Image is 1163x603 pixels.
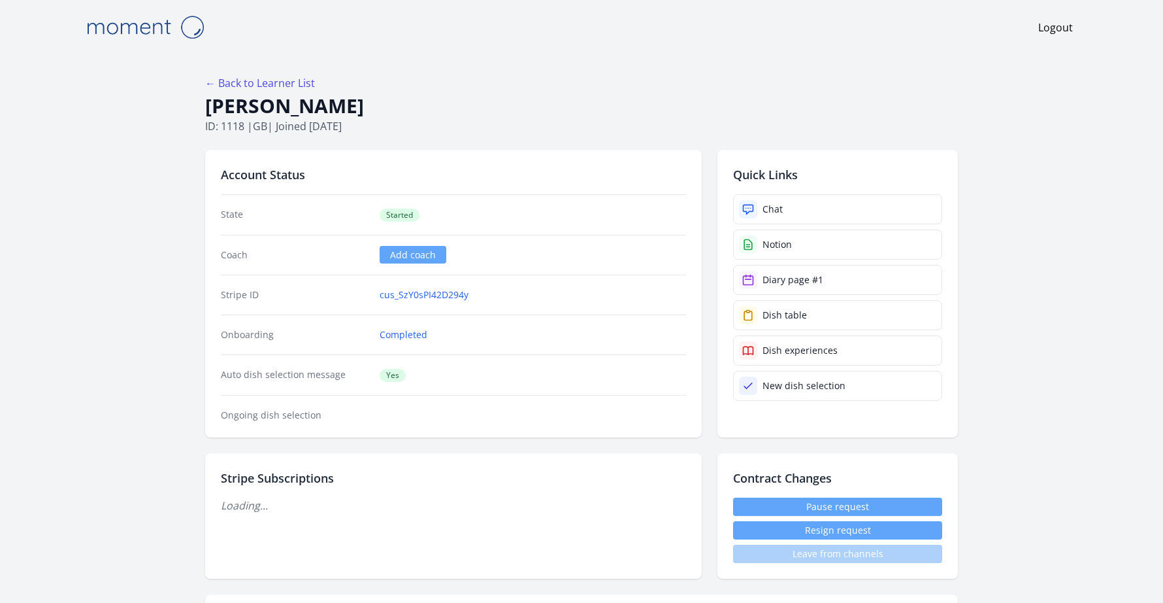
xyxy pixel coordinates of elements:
div: Dish table [762,309,807,322]
div: Diary page #1 [762,273,823,286]
h2: Quick Links [733,165,942,184]
a: ← Back to Learner List [205,76,315,90]
dt: Stripe ID [221,288,369,301]
a: Add coach [380,246,446,264]
div: Notion [762,238,792,251]
dt: Onboarding [221,328,369,341]
img: Moment [80,10,210,44]
span: Leave from channels [733,545,942,563]
span: Yes [380,369,406,382]
h2: Contract Changes [733,469,942,487]
dt: Coach [221,249,369,262]
span: Started [380,209,419,222]
div: Chat [762,203,783,216]
button: Resign request [733,521,942,540]
p: ID: 1118 | | Joined [DATE] [205,118,958,134]
h1: [PERSON_NAME] [205,94,958,118]
p: Loading... [221,498,686,513]
a: Chat [733,194,942,224]
a: cus_SzY0sPI42D294y [380,288,468,301]
dt: Auto dish selection message [221,368,369,382]
h2: Stripe Subscriptions [221,469,686,487]
a: Pause request [733,498,942,516]
a: Completed [380,328,427,341]
a: Logout [1038,20,1073,35]
span: gb [253,119,267,133]
h2: Account Status [221,165,686,184]
a: Notion [733,230,942,260]
a: New dish selection [733,371,942,401]
div: Dish experiences [762,344,838,357]
a: Diary page #1 [733,265,942,295]
a: Dish table [733,300,942,330]
div: New dish selection [762,379,845,392]
dt: Ongoing dish selection [221,409,369,422]
dt: State [221,208,369,222]
a: Dish experiences [733,336,942,366]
